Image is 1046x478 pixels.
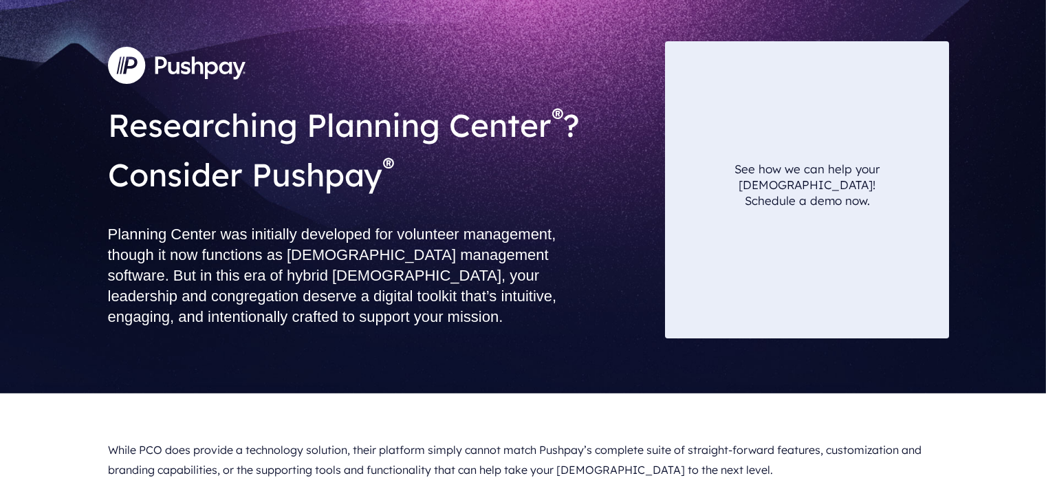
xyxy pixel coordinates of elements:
[382,151,394,181] sup: ®
[686,161,928,208] p: See how we can help your [DEMOGRAPHIC_DATA]! Schedule a demo now.
[108,89,655,203] h1: Researching Planning Center ? Consider Pushpay
[108,213,655,338] h2: Planning Center was initially developed for volunteer management, though it now functions as [DEM...
[552,101,563,131] sup: ®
